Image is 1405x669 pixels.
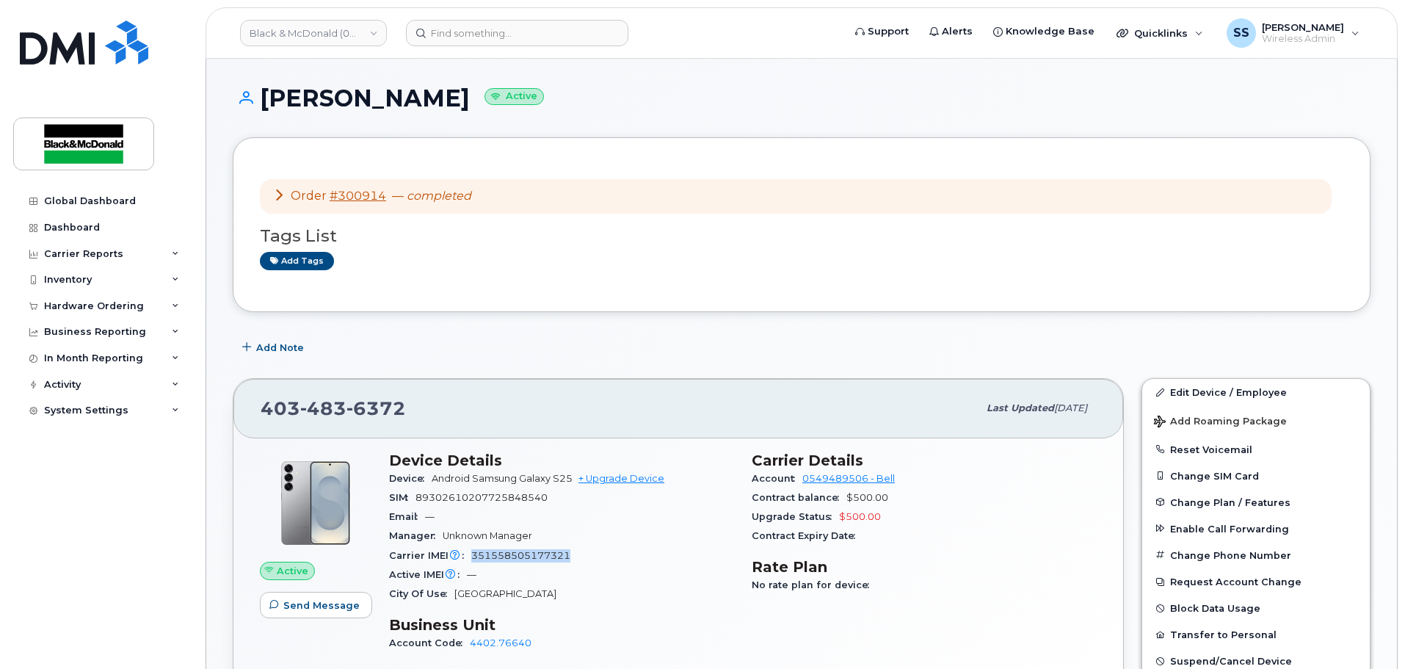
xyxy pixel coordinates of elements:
button: Change Phone Number [1142,542,1370,568]
button: Block Data Usage [1142,595,1370,621]
span: [DATE] [1054,402,1087,413]
span: — [467,569,476,580]
span: SIM [389,492,415,503]
span: $500.00 [839,511,881,522]
a: #300914 [330,189,386,203]
button: Add Note [233,334,316,361]
span: Unknown Manager [443,530,532,541]
small: Active [484,88,544,105]
button: Reset Voicemail [1142,436,1370,463]
span: Device [389,473,432,484]
h3: Carrier Details [752,452,1097,469]
span: 89302610207725848540 [415,492,548,503]
button: Transfer to Personal [1142,621,1370,648]
span: Carrier IMEI [389,550,471,561]
span: Add Note [256,341,304,355]
span: 403 [261,397,406,419]
span: $500.00 [846,492,888,503]
span: Last updated [987,402,1054,413]
span: Change Plan / Features [1170,496,1290,507]
h3: Business Unit [389,616,734,634]
h3: Tags List [260,227,1343,245]
a: + Upgrade Device [578,473,664,484]
span: Upgrade Status [752,511,839,522]
h3: Rate Plan [752,558,1097,576]
span: 351558505177321 [471,550,570,561]
span: Contract balance [752,492,846,503]
span: Order [291,189,327,203]
h1: [PERSON_NAME] [233,85,1370,111]
button: Change Plan / Features [1142,489,1370,516]
span: Account Code [389,637,470,648]
span: Account [752,473,802,484]
a: Edit Device / Employee [1142,379,1370,405]
span: Android Samsung Galaxy S25 [432,473,573,484]
span: Suspend/Cancel Device [1170,656,1292,667]
button: Request Account Change [1142,568,1370,595]
button: Enable Call Forwarding [1142,516,1370,542]
span: No rate plan for device [752,579,876,590]
img: s25plus.png [272,459,360,547]
em: completed [407,189,471,203]
span: 6372 [346,397,406,419]
span: [GEOGRAPHIC_DATA] [454,588,556,599]
button: Send Message [260,592,372,618]
span: Email [389,511,425,522]
span: — [425,511,435,522]
span: — [392,189,471,203]
a: 4402.76640 [470,637,531,648]
button: Add Roaming Package [1142,405,1370,435]
span: Active IMEI [389,569,467,580]
a: Add tags [260,252,334,270]
span: Add Roaming Package [1154,416,1287,430]
button: Change SIM Card [1142,463,1370,489]
h3: Device Details [389,452,734,469]
span: Send Message [283,599,360,612]
span: City Of Use [389,588,454,599]
a: 0549489506 - Bell [802,473,895,484]
span: Enable Call Forwarding [1170,523,1289,534]
span: 483 [300,397,346,419]
span: Manager [389,530,443,541]
span: Active [277,564,308,578]
span: Contract Expiry Date [752,530,863,541]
